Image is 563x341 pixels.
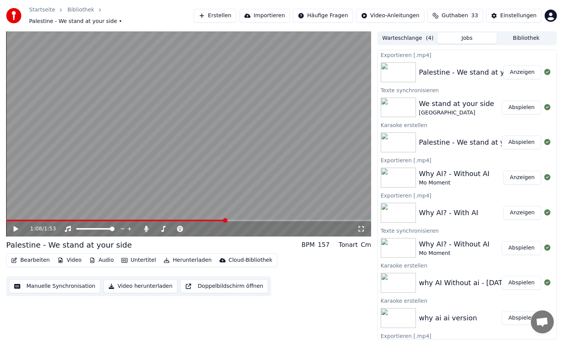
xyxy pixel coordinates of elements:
[502,101,541,114] button: Abspielen
[239,9,290,23] button: Importieren
[318,240,330,250] div: 157
[503,65,541,79] button: Anzeigen
[378,120,556,129] div: Karaoke erstellen
[118,255,159,266] button: Untertitel
[419,67,532,78] div: Palestine - We stand at your side
[502,276,541,290] button: Abspielen
[502,311,541,325] button: Abspielen
[8,255,53,266] button: Bearbeiten
[378,85,556,95] div: Texte synchronisieren
[419,313,477,323] div: why ai ai version
[426,34,434,42] span: ( 4 )
[442,12,468,20] span: Guthaben
[419,137,532,148] div: Palestine - We stand at your side
[419,168,489,179] div: Why AI? - Without AI
[194,9,236,23] button: Erstellen
[229,256,272,264] div: Cloud-Bibliothek
[486,9,542,23] button: Einstellungen
[29,18,122,25] span: Palestine - We stand at your side •
[437,33,496,44] button: Jobs
[356,9,425,23] button: Video-Anleitungen
[378,331,556,340] div: Exportieren [.mp4]
[30,225,49,233] div: /
[503,206,541,220] button: Anzeigen
[502,135,541,149] button: Abspielen
[9,279,100,293] button: Manuelle Synchronisation
[44,225,56,233] span: 1:53
[29,6,194,25] nav: breadcrumb
[103,279,177,293] button: Video herunterladen
[29,6,55,14] a: Startseite
[180,279,268,293] button: Doppelbildschirm öffnen
[378,155,556,165] div: Exportieren [.mp4]
[500,12,537,20] div: Einstellungen
[6,240,132,250] div: Palestine - We stand at your side
[86,255,117,266] button: Audio
[378,226,556,235] div: Texte synchronisieren
[378,50,556,59] div: Exportieren [.mp4]
[531,310,554,333] a: Chat öffnen
[419,179,489,187] div: Mo Moment
[378,33,437,44] button: Warteschlange
[378,191,556,200] div: Exportieren [.mp4]
[419,207,478,218] div: Why AI? - With AI
[293,9,353,23] button: Häufige Fragen
[54,255,85,266] button: Video
[503,171,541,184] button: Anzeigen
[30,225,42,233] span: 1:08
[427,9,483,23] button: Guthaben33
[497,33,556,44] button: Bibliothek
[160,255,214,266] button: Herunterladen
[378,261,556,270] div: Karaoke erstellen
[67,6,94,14] a: Bibliothek
[419,109,494,117] div: [GEOGRAPHIC_DATA]
[471,12,478,20] span: 33
[502,241,541,255] button: Abspielen
[419,239,489,250] div: Why AI? - Without AI
[301,240,314,250] div: BPM
[378,296,556,305] div: Karaoke erstellen
[339,240,358,250] div: Tonart
[419,277,534,288] div: why AI Without ai - [DATE], 17.15
[361,240,371,250] div: Cm
[419,250,489,257] div: Mo Moment
[6,8,21,23] img: youka
[419,98,494,109] div: We stand at your side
